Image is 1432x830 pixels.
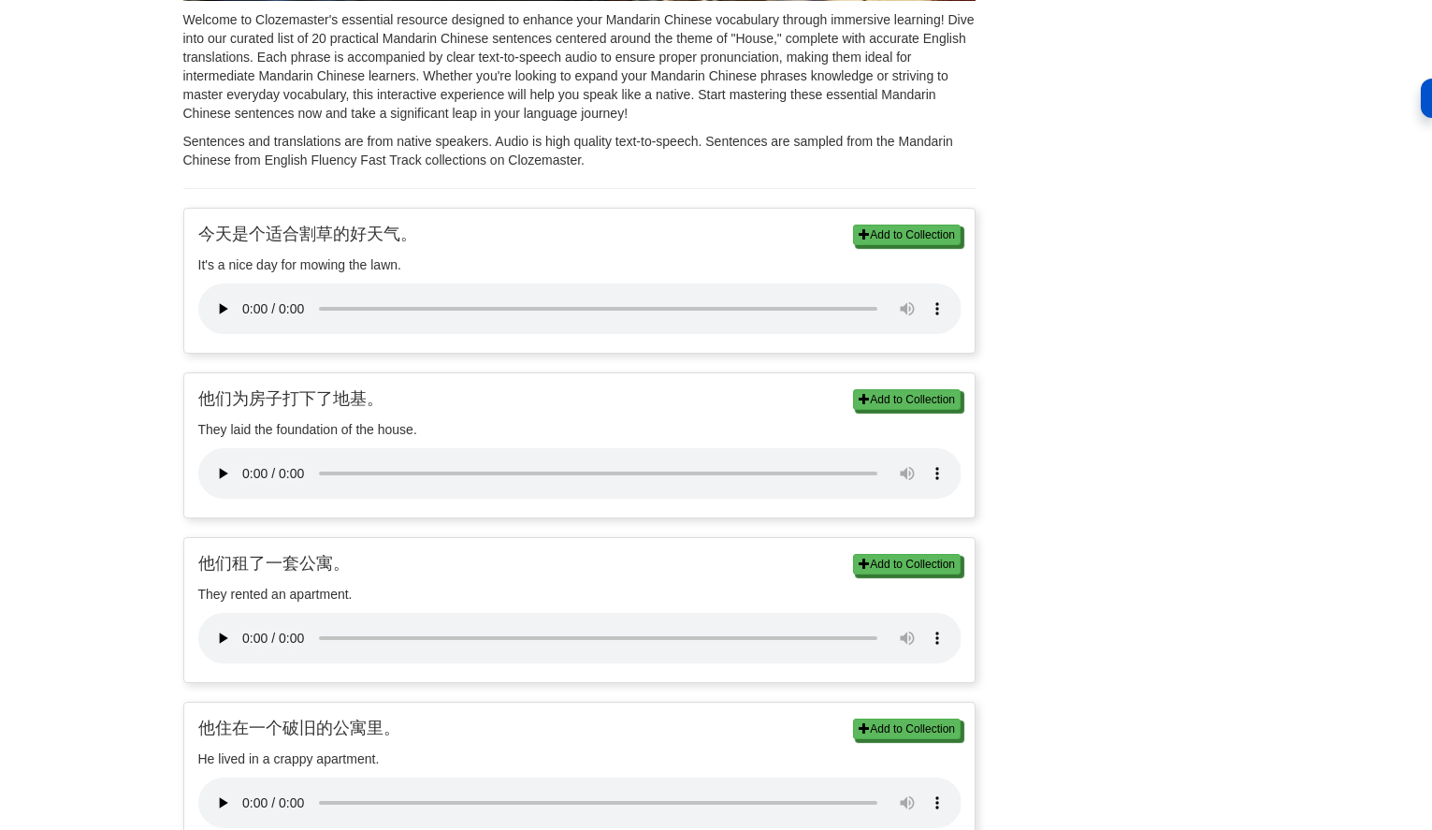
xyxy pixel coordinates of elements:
p: 他们租了一套公寓。 [198,552,962,575]
p: Sentences and translations are from native speakers. Audio is high quality text-to-speech. Senten... [183,132,976,169]
p: 他们为房子打下了地基。 [198,387,962,411]
p: He lived in a crappy apartment. [198,750,962,768]
button: Add to Collection [853,225,961,245]
p: They laid the foundation of the house. [198,420,962,439]
button: Add to Collection [853,554,961,575]
p: 他住在一个破旧的公寓里。 [198,717,962,740]
p: 今天是个适合割草的好天气。 [198,223,962,246]
button: Add to Collection [853,389,961,410]
p: It's a nice day for mowing the lawn. [198,255,962,274]
button: Add to Collection [853,719,961,739]
p: Welcome to Clozemaster's essential resource designed to enhance your Mandarin Chinese vocabulary ... [183,10,976,123]
p: They rented an apartment. [198,585,962,604]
